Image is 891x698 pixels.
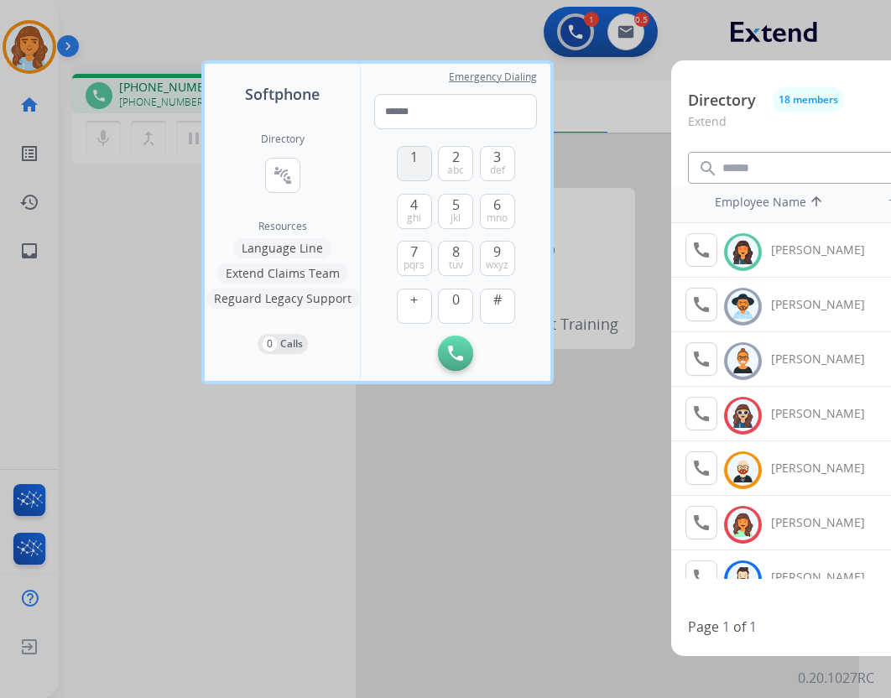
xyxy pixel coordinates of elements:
[452,195,460,215] span: 5
[258,220,307,233] span: Resources
[691,567,711,587] mat-icon: call
[731,348,755,374] img: avatar
[438,289,473,324] button: 0
[261,133,305,146] h2: Directory
[449,258,463,272] span: tuv
[452,289,460,310] span: 0
[273,165,293,185] mat-icon: connect_without_contact
[691,404,711,424] mat-icon: call
[258,334,308,354] button: 0Calls
[493,289,502,310] span: #
[773,87,844,112] button: 18 members
[691,349,711,369] mat-icon: call
[410,195,418,215] span: 4
[688,89,756,112] p: Directory
[733,617,746,637] p: of
[407,211,421,225] span: ghi
[480,289,515,324] button: #
[480,241,515,276] button: 9wxyz
[688,617,719,637] p: Page
[731,457,755,483] img: avatar
[438,241,473,276] button: 8tuv
[771,351,883,367] div: [PERSON_NAME]
[452,147,460,167] span: 2
[451,211,461,225] span: jkl
[731,512,755,538] img: avatar
[771,296,883,313] div: [PERSON_NAME]
[771,242,883,258] div: [PERSON_NAME]
[397,146,432,181] button: 1
[698,159,718,179] mat-icon: search
[452,242,460,262] span: 8
[771,405,883,422] div: [PERSON_NAME]
[410,147,418,167] span: 1
[691,458,711,478] mat-icon: call
[280,336,303,352] p: Calls
[691,294,711,315] mat-icon: call
[404,258,425,272] span: pqrs
[233,238,331,258] button: Language Line
[731,403,755,429] img: avatar
[691,240,711,260] mat-icon: call
[706,185,857,222] th: Employee Name
[771,569,883,586] div: [PERSON_NAME]
[397,241,432,276] button: 7pqrs
[731,294,755,320] img: avatar
[731,239,755,265] img: avatar
[771,460,883,477] div: [PERSON_NAME]
[806,194,826,214] mat-icon: arrow_upward
[397,289,432,324] button: +
[490,164,505,177] span: def
[798,668,874,688] p: 0.20.1027RC
[493,147,501,167] span: 3
[771,514,883,531] div: [PERSON_NAME]
[217,263,348,284] button: Extend Claims Team
[493,242,501,262] span: 9
[731,566,755,592] img: avatar
[480,194,515,229] button: 6mno
[397,194,432,229] button: 4ghi
[263,336,277,352] p: 0
[438,194,473,229] button: 5jkl
[480,146,515,181] button: 3def
[245,82,320,106] span: Softphone
[447,164,464,177] span: abc
[448,346,463,361] img: call-button
[691,513,711,533] mat-icon: call
[487,211,508,225] span: mno
[206,289,360,309] button: Reguard Legacy Support
[486,258,508,272] span: wxyz
[410,289,418,310] span: +
[410,242,418,262] span: 7
[493,195,501,215] span: 6
[449,70,537,84] span: Emergency Dialing
[438,146,473,181] button: 2abc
